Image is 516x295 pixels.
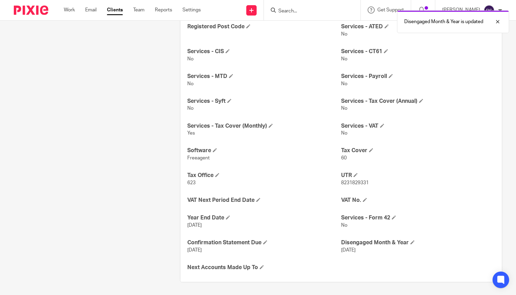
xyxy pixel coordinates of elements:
a: Team [133,7,145,13]
span: [DATE] [341,248,356,253]
h4: Registered Post Code [187,23,341,30]
h4: VAT Next Period End Date [187,197,341,204]
h4: Services - Tax Cover (Annual) [341,98,495,105]
h4: Services - CIS [187,48,341,55]
h4: Next Accounts Made Up To [187,264,341,271]
span: No [341,131,347,136]
h4: Software [187,147,341,154]
a: Settings [182,7,201,13]
span: No [187,81,193,86]
span: No [341,81,347,86]
h4: Tax Office [187,172,341,179]
h4: UTR [341,172,495,179]
h4: Services - Syft [187,98,341,105]
span: No [341,223,347,228]
span: No [187,57,193,61]
h4: Confirmation Statement Due [187,239,341,246]
span: [DATE] [187,223,202,228]
h4: Tax Cover [341,147,495,154]
h4: Disengaged Month & Year [341,239,495,246]
span: No [341,57,347,61]
img: svg%3E [484,5,495,16]
span: No [187,106,193,111]
span: 60 [341,156,347,160]
span: 623 [187,180,196,185]
h4: Year End Date [187,214,341,222]
h4: Services - Payroll [341,73,495,80]
img: Pixie [14,6,48,15]
span: No [341,106,347,111]
a: Reports [155,7,172,13]
span: Freeagent [187,156,210,160]
span: No [341,32,347,37]
h4: Services - Tax Cover (Monthly) [187,122,341,130]
a: Work [64,7,75,13]
a: Email [85,7,97,13]
span: 8231829331 [341,180,369,185]
h4: Services - CT61 [341,48,495,55]
h4: Services - VAT [341,122,495,130]
a: Clients [107,7,123,13]
h4: Services - Form 42 [341,214,495,222]
p: Disengaged Month & Year is updated [404,18,483,25]
span: Yes [187,131,195,136]
h4: VAT No. [341,197,495,204]
h4: Services - MTD [187,73,341,80]
span: [DATE] [187,248,202,253]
